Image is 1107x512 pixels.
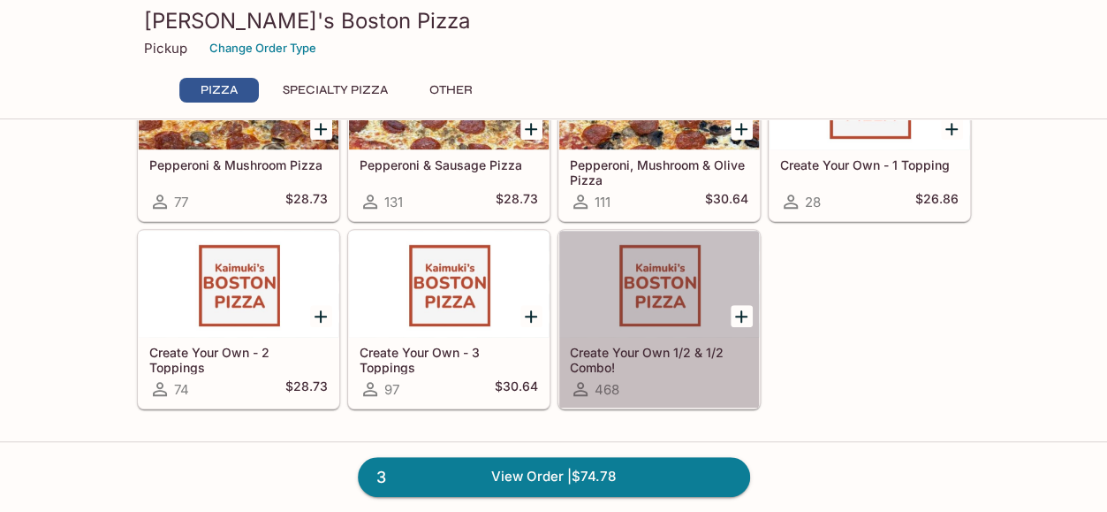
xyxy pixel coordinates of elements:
[201,34,324,62] button: Change Order Type
[149,345,328,374] h5: Create Your Own - 2 Toppings
[570,157,748,187] h5: Pepperoni, Mushroom & Olive Pizza
[384,381,399,398] span: 97
[805,194,821,210] span: 28
[360,345,538,374] h5: Create Your Own - 3 Toppings
[139,43,338,149] div: Pepperoni & Mushroom Pizza
[149,157,328,172] h5: Pepperoni & Mushroom Pizza
[285,191,328,212] h5: $28.73
[366,465,397,490] span: 3
[731,305,753,327] button: Add Create Your Own 1/2 & 1/2 Combo!
[769,42,970,221] a: Create Your Own - 1 Topping28$26.86
[349,43,549,149] div: Pepperoni & Sausage Pizza
[348,42,550,221] a: Pepperoni & Sausage Pizza131$28.73
[174,194,188,210] span: 77
[310,118,332,140] button: Add Pepperoni & Mushroom Pizza
[559,231,759,337] div: Create Your Own 1/2 & 1/2 Combo!
[273,78,398,103] button: Specialty Pizza
[310,305,332,327] button: Add Create Your Own - 2 Toppings
[595,194,610,210] span: 111
[144,7,964,34] h3: [PERSON_NAME]'s Boston Pizza
[348,230,550,409] a: Create Your Own - 3 Toppings97$30.64
[144,40,187,57] p: Pickup
[174,381,189,398] span: 74
[139,231,338,337] div: Create Your Own - 2 Toppings
[570,345,748,374] h5: Create Your Own 1/2 & 1/2 Combo!
[520,305,542,327] button: Add Create Your Own - 3 Toppings
[915,191,959,212] h5: $26.86
[520,118,542,140] button: Add Pepperoni & Sausage Pizza
[770,43,969,149] div: Create Your Own - 1 Topping
[496,191,538,212] h5: $28.73
[138,230,339,409] a: Create Your Own - 2 Toppings74$28.73
[595,381,619,398] span: 468
[731,118,753,140] button: Add Pepperoni, Mushroom & Olive Pizza
[384,194,403,210] span: 131
[558,42,760,221] a: Pepperoni, Mushroom & Olive Pizza111$30.64
[412,78,491,103] button: Other
[349,231,549,337] div: Create Your Own - 3 Toppings
[941,118,963,140] button: Add Create Your Own - 1 Topping
[360,157,538,172] h5: Pepperoni & Sausage Pizza
[780,157,959,172] h5: Create Your Own - 1 Topping
[358,457,750,496] a: 3View Order |$74.78
[558,230,760,409] a: Create Your Own 1/2 & 1/2 Combo!468
[138,42,339,221] a: Pepperoni & Mushroom Pizza77$28.73
[179,78,259,103] button: Pizza
[285,378,328,400] h5: $28.73
[559,43,759,149] div: Pepperoni, Mushroom & Olive Pizza
[705,191,748,212] h5: $30.64
[495,378,538,400] h5: $30.64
